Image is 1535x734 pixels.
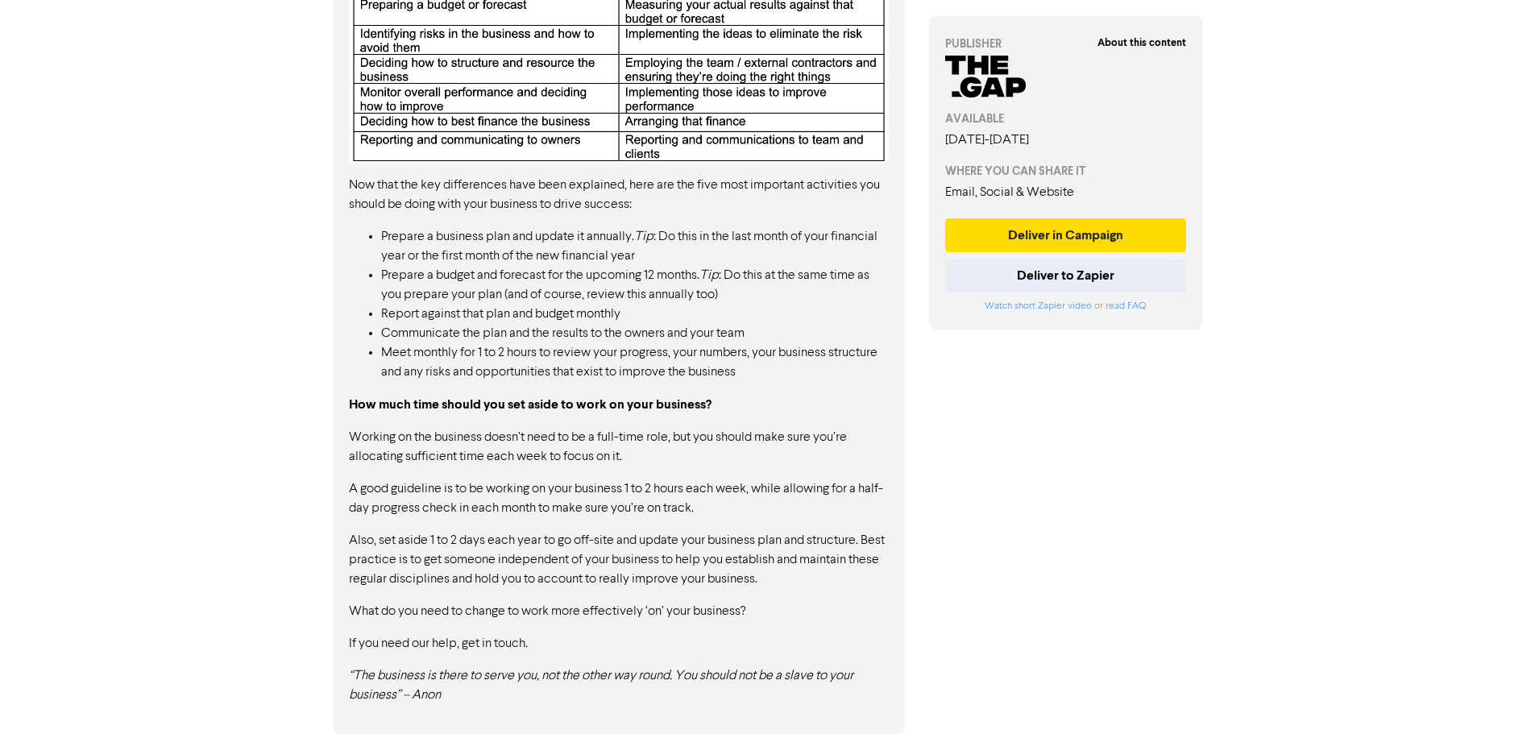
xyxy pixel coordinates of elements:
[349,670,853,702] em: “The business is there to serve you, not the other way round. You should not be a slave to your b...
[945,131,1187,150] div: [DATE] - [DATE]
[381,343,889,382] li: Meet monthly for 1 to 2 hours to review your progress, your numbers, your business structure and ...
[349,176,889,214] p: Now that the key differences have been explained, here are the five most important activities you...
[349,531,889,589] p: Also, set aside 1 to 2 days each year to go off-site and update your business plan and structure....
[945,35,1187,52] div: PUBLISHER
[945,163,1187,180] div: WHERE YOU CAN SHARE IT
[381,305,889,324] li: Report against that plan and budget monthly
[381,266,889,305] li: Prepare a budget and forecast for the upcoming 12 months. : Do this at the same time as you prepa...
[349,396,711,413] strong: How much time should you set aside to work on your business?
[945,110,1187,127] div: AVAILABLE
[1106,301,1146,311] a: read FAQ
[1454,657,1535,734] iframe: Chat Widget
[381,227,889,266] li: Prepare a business plan and update it annually. : Do this in the last month of your financial yea...
[945,218,1187,252] button: Deliver in Campaign
[1097,36,1186,49] strong: About this content
[985,301,1092,311] a: Watch short Zapier video
[699,269,719,282] em: Tip
[349,634,889,653] p: If you need our help, get in touch.
[945,299,1187,313] div: or
[381,324,889,343] li: Communicate the plan and the results to the owners and your team
[634,230,653,243] em: Tip
[349,602,889,621] p: What do you need to change to work more effectively ‘on’ your business?
[349,428,889,467] p: Working on the business doesn’t need to be a full-time role, but you should make sure you’re allo...
[349,479,889,518] p: A good guideline is to be working on your business 1 to 2 hours each week, while allowing for a h...
[945,259,1187,292] button: Deliver to Zapier
[945,183,1187,202] div: Email, Social & Website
